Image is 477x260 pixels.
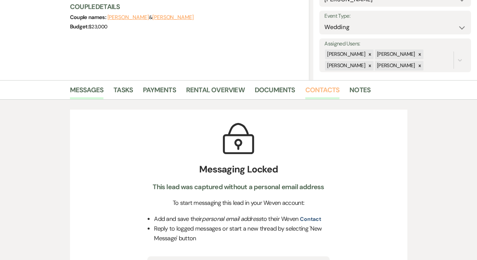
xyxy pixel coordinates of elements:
[186,85,245,99] a: Rental Overview
[154,214,298,224] p: Add and save their to their Weven
[325,61,366,71] div: [PERSON_NAME]
[154,224,329,243] li: Reply to logged messages or start a new thread by selecting 'New Message' button
[113,85,133,99] a: Tasks
[70,2,304,11] h3: Couple Details
[89,23,107,30] span: $23,000
[70,85,104,99] a: Messages
[137,199,340,208] div: To start messaging this lead in your Weven account:
[324,39,466,49] label: Assigned Users:
[152,15,194,20] button: [PERSON_NAME]
[305,85,340,99] a: Contacts
[143,85,176,99] a: Payments
[255,85,295,99] a: Documents
[375,49,416,59] div: [PERSON_NAME]
[349,85,371,99] a: Notes
[107,14,194,21] span: &
[107,15,149,20] button: [PERSON_NAME]
[70,14,107,21] span: Couple names:
[300,217,321,222] button: contact
[137,162,340,176] h4: Messaging Locked
[70,23,89,30] span: Budget:
[325,49,366,59] div: [PERSON_NAME]
[137,182,340,191] div: This lead was captured without a personal email address
[324,11,466,21] label: Event Type:
[375,61,416,71] div: [PERSON_NAME]
[202,215,261,223] em: personal email address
